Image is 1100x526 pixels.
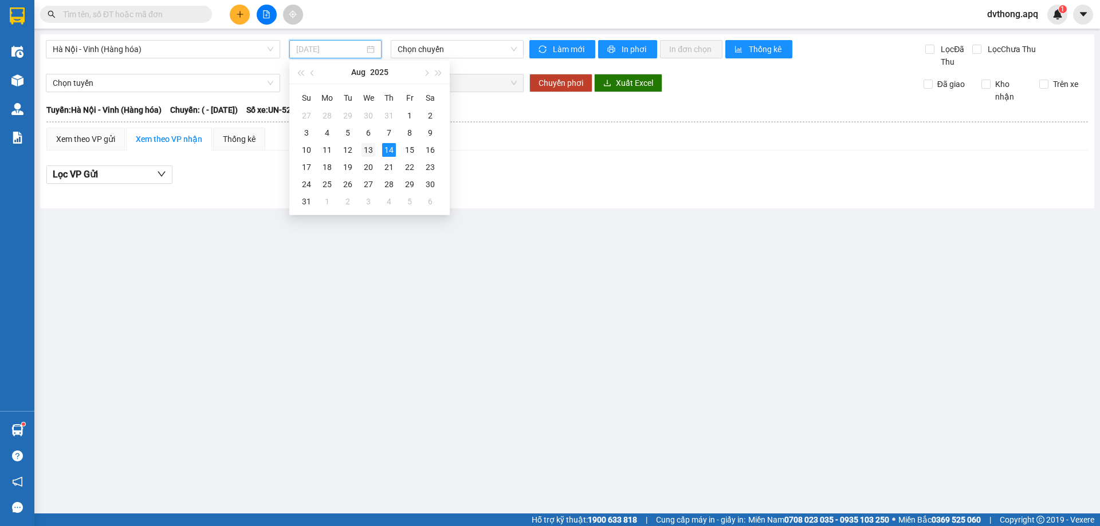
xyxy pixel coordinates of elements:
[11,103,23,115] img: warehouse-icon
[1073,5,1093,25] button: caret-down
[362,177,375,191] div: 27
[236,10,244,18] span: plus
[423,195,437,208] div: 6
[246,104,300,116] span: Số xe: UN-5258
[296,176,317,193] td: 2025-08-24
[403,143,417,157] div: 15
[12,476,23,487] span: notification
[317,107,337,124] td: 2025-07-28
[382,177,396,191] div: 28
[56,133,115,145] div: Xem theo VP gửi
[529,40,595,58] button: syncLàm mới
[337,176,358,193] td: 2025-08-26
[379,159,399,176] td: 2025-08-21
[283,5,303,25] button: aim
[11,74,23,86] img: warehouse-icon
[588,515,637,524] strong: 1900 633 818
[296,124,317,141] td: 2025-08-03
[341,126,355,140] div: 5
[420,89,441,107] th: Sa
[11,46,23,58] img: warehouse-icon
[382,195,396,208] div: 4
[989,513,991,526] span: |
[1060,5,1064,13] span: 1
[296,89,317,107] th: Su
[1036,516,1044,524] span: copyright
[399,159,420,176] td: 2025-08-22
[403,177,417,191] div: 29
[553,43,586,56] span: Làm mới
[398,41,517,58] span: Chọn chuyến
[10,7,25,25] img: logo-vxr
[317,89,337,107] th: Mo
[403,126,417,140] div: 8
[48,10,56,18] span: search
[598,40,657,58] button: printerIn phơi
[337,159,358,176] td: 2025-08-19
[1048,78,1083,90] span: Trên xe
[317,124,337,141] td: 2025-08-04
[1059,5,1067,13] sup: 1
[892,517,895,522] span: ⚪️
[358,176,379,193] td: 2025-08-27
[423,109,437,122] div: 2
[320,177,334,191] div: 25
[296,141,317,159] td: 2025-08-10
[660,40,722,58] button: In đơn chọn
[539,45,548,54] span: sync
[136,133,202,145] div: Xem theo VP nhận
[358,141,379,159] td: 2025-08-13
[337,141,358,159] td: 2025-08-12
[46,105,162,114] b: Tuyến: Hà Nội - Vinh (Hàng hóa)
[341,160,355,174] div: 19
[749,43,783,56] span: Thống kê
[734,45,744,54] span: bar-chart
[337,193,358,210] td: 2025-09-02
[370,61,388,84] button: 2025
[296,193,317,210] td: 2025-08-31
[320,160,334,174] div: 18
[382,109,396,122] div: 31
[337,124,358,141] td: 2025-08-05
[358,107,379,124] td: 2025-07-30
[420,159,441,176] td: 2025-08-23
[53,167,98,181] span: Lọc VP Gửi
[607,45,617,54] span: printer
[22,422,25,426] sup: 1
[317,176,337,193] td: 2025-08-25
[978,7,1047,21] span: dvthong.apq
[53,41,273,58] span: Hà Nội - Vinh (Hàng hóa)
[320,143,334,157] div: 11
[420,124,441,141] td: 2025-08-09
[423,177,437,191] div: 30
[382,126,396,140] div: 7
[230,5,250,25] button: plus
[399,124,420,141] td: 2025-08-08
[320,126,334,140] div: 4
[646,513,647,526] span: |
[1052,9,1063,19] img: icon-new-feature
[362,160,375,174] div: 20
[1078,9,1089,19] span: caret-down
[341,143,355,157] div: 12
[317,141,337,159] td: 2025-08-11
[399,141,420,159] td: 2025-08-15
[300,160,313,174] div: 17
[403,160,417,174] div: 22
[420,193,441,210] td: 2025-09-06
[420,176,441,193] td: 2025-08-30
[399,107,420,124] td: 2025-08-01
[991,78,1031,103] span: Kho nhận
[341,195,355,208] div: 2
[784,515,889,524] strong: 0708 023 035 - 0935 103 250
[382,160,396,174] div: 21
[53,74,273,92] span: Chọn tuyến
[420,107,441,124] td: 2025-08-02
[317,193,337,210] td: 2025-09-01
[300,143,313,157] div: 10
[423,126,437,140] div: 9
[337,107,358,124] td: 2025-07-29
[296,43,364,56] input: 14/08/2025
[296,159,317,176] td: 2025-08-17
[63,8,198,21] input: Tìm tên, số ĐT hoặc mã đơn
